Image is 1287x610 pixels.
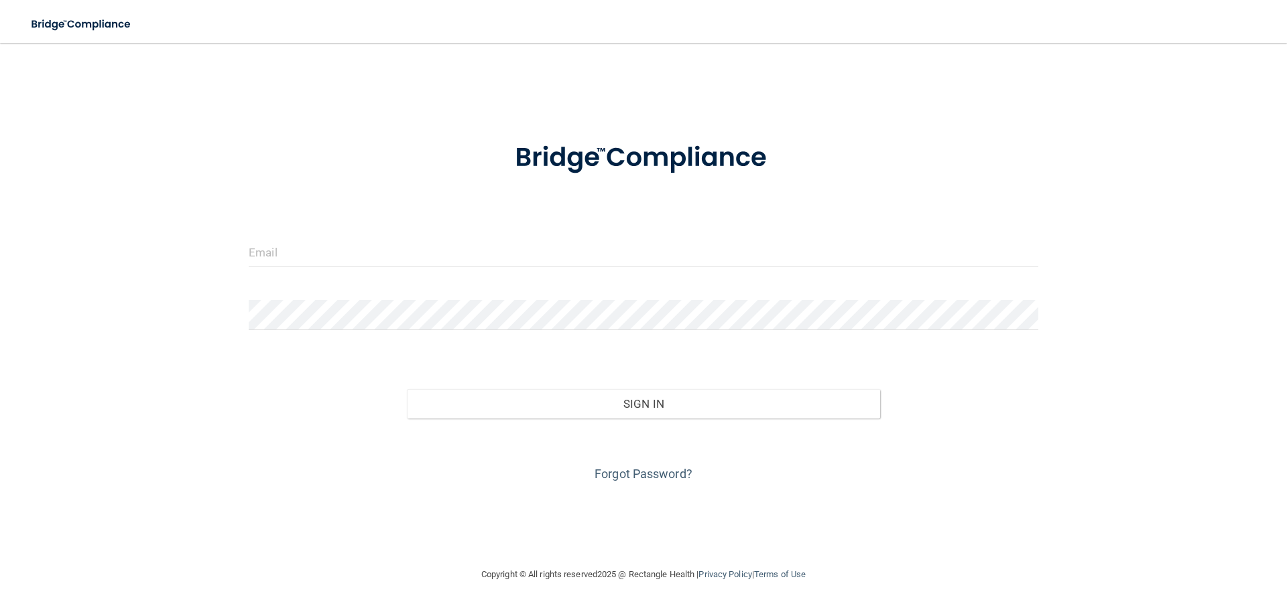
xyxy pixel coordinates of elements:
[399,553,888,596] div: Copyright © All rights reserved 2025 @ Rectangle Health | |
[595,467,692,481] a: Forgot Password?
[249,237,1038,267] input: Email
[698,569,751,579] a: Privacy Policy
[754,569,806,579] a: Terms of Use
[20,11,143,38] img: bridge_compliance_login_screen.278c3ca4.svg
[487,123,800,193] img: bridge_compliance_login_screen.278c3ca4.svg
[407,389,881,418] button: Sign In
